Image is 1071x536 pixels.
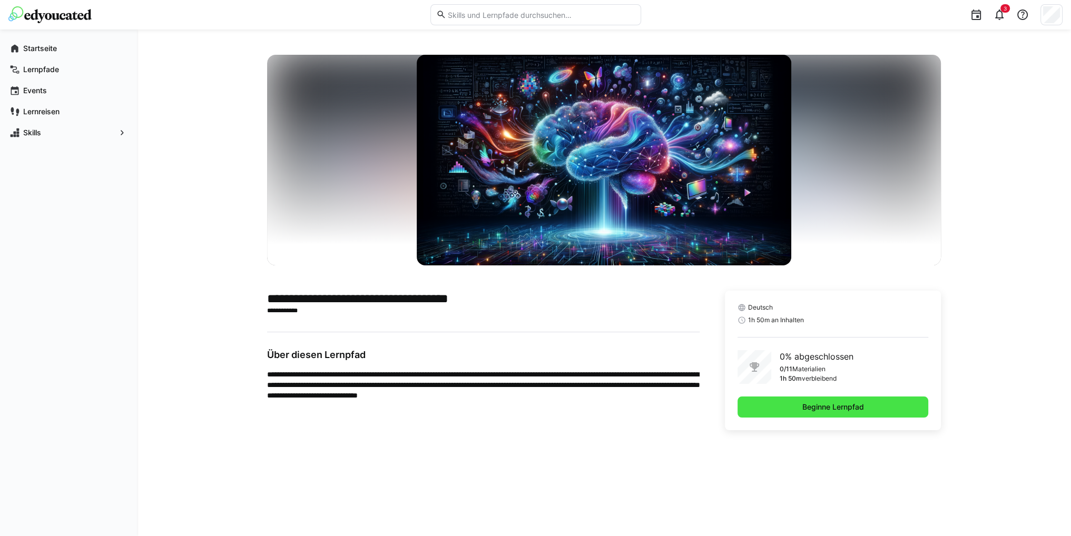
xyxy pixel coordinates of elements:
p: verbleibend [802,374,837,383]
p: 0/11 [780,365,792,373]
span: 3 [1004,5,1007,12]
span: Beginne Lernpfad [801,402,866,412]
h3: Über diesen Lernpfad [267,349,700,361]
span: Deutsch [748,303,773,312]
p: Materialien [792,365,826,373]
p: 1h 50m [780,374,802,383]
button: Beginne Lernpfad [738,396,929,418]
span: 1h 50m an Inhalten [748,316,804,324]
input: Skills und Lernpfade durchsuchen… [446,10,635,19]
p: 0% abgeschlossen [780,350,853,363]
